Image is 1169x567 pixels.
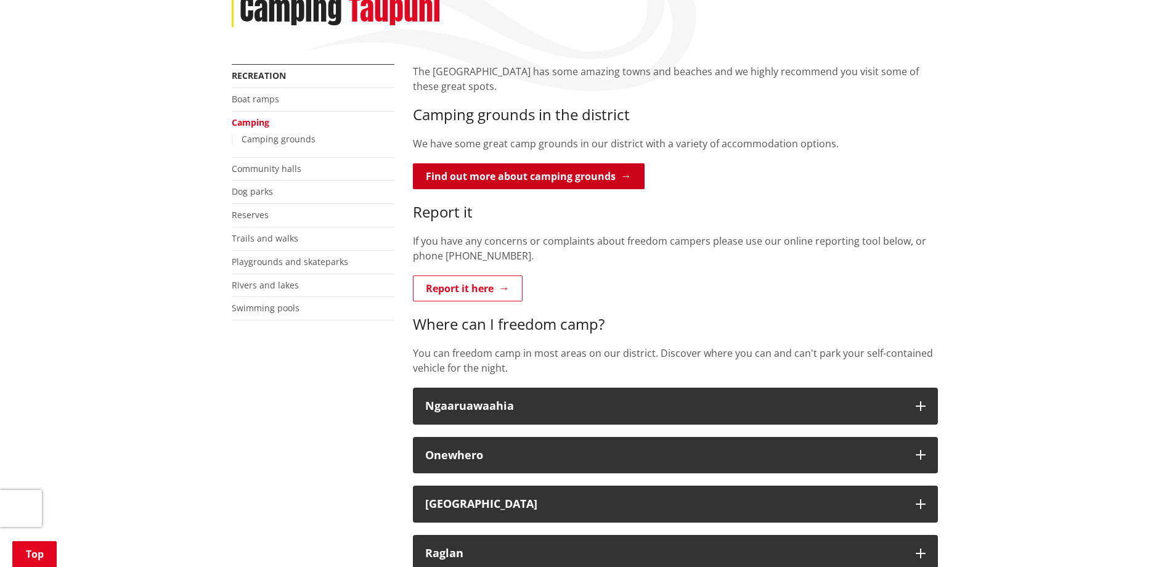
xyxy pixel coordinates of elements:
a: Find out more about camping grounds [413,163,645,189]
p: The [GEOGRAPHIC_DATA] has some amazing towns and beaches and we highly recommend you visit some o... [413,64,938,94]
button: [GEOGRAPHIC_DATA] [413,486,938,523]
a: Trails and walks [232,232,298,244]
h3: Where can I freedom camp? [413,316,938,333]
div: Onewhero [425,449,903,462]
a: Playgrounds and skateparks [232,256,348,267]
h3: Report it [413,203,938,221]
a: Swimming pools [232,302,299,314]
a: Boat ramps [232,93,279,105]
a: Dog parks [232,186,273,197]
p: You can freedom camp in most areas on our district. Discover where you can and can't park your se... [413,346,938,375]
a: Community halls [232,163,301,174]
button: Onewhero [413,437,938,474]
p: We have some great camp grounds in our district with a variety of accommodation options. [413,136,938,151]
a: Camping grounds [242,133,316,145]
a: Report it here [413,275,523,301]
a: Rivers and lakes [232,279,299,291]
a: Recreation [232,70,286,81]
div: Ngaaruawaahia [425,400,903,412]
p: If you have any concerns or complaints about freedom campers please use our online reporting tool... [413,234,938,263]
div: [GEOGRAPHIC_DATA] [425,498,903,510]
iframe: Messenger Launcher [1112,515,1157,560]
h3: Camping grounds in the district [413,106,938,124]
a: Reserves [232,209,269,221]
a: Top [12,541,57,567]
a: Camping [232,116,269,128]
button: Ngaaruawaahia [413,388,938,425]
div: Raglan [425,547,903,560]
